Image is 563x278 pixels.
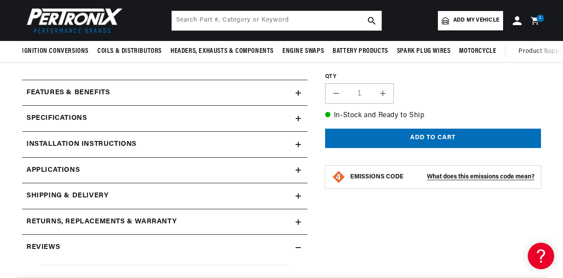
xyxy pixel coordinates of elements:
[170,47,274,56] span: Headers, Exhausts & Components
[282,47,324,56] span: Engine Swaps
[350,173,534,181] button: EMISSIONS CODEWhat does this emissions code mean?
[393,41,455,62] summary: Spark Plug Wires
[325,128,541,148] button: Add to cart
[362,11,382,30] button: search button
[22,209,307,235] summary: Returns, Replacements & Warranty
[26,113,87,124] h2: Specifications
[438,11,503,30] a: Add my vehicle
[459,47,496,56] span: Motorcycle
[26,216,177,228] h2: Returns, Replacements & Warranty
[333,47,388,56] span: Battery Products
[26,190,108,202] h2: Shipping & Delivery
[350,174,404,180] strong: EMISSIONS CODE
[22,132,307,157] summary: Installation instructions
[26,165,80,176] span: Applications
[22,47,89,56] span: Ignition Conversions
[325,73,541,81] label: QTY
[278,41,328,62] summary: Engine Swaps
[325,110,541,122] p: In-Stock and Ready to Ship
[22,183,307,209] summary: Shipping & Delivery
[26,242,60,253] h2: Reviews
[22,235,307,260] summary: Reviews
[22,41,93,62] summary: Ignition Conversions
[453,16,499,25] span: Add my vehicle
[22,80,307,106] summary: Features & Benefits
[22,106,307,131] summary: Specifications
[22,5,123,36] img: Pertronix
[166,41,278,62] summary: Headers, Exhausts & Components
[97,47,162,56] span: Coils & Distributors
[26,87,110,99] h2: Features & Benefits
[427,174,534,180] strong: What does this emissions code mean?
[397,47,451,56] span: Spark Plug Wires
[26,139,137,150] h2: Installation instructions
[455,41,500,62] summary: Motorcycle
[539,15,542,22] span: 2
[172,11,382,30] input: Search Part #, Category or Keyword
[22,158,307,184] a: Applications
[93,41,166,62] summary: Coils & Distributors
[332,170,346,184] img: Emissions code
[328,41,393,62] summary: Battery Products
